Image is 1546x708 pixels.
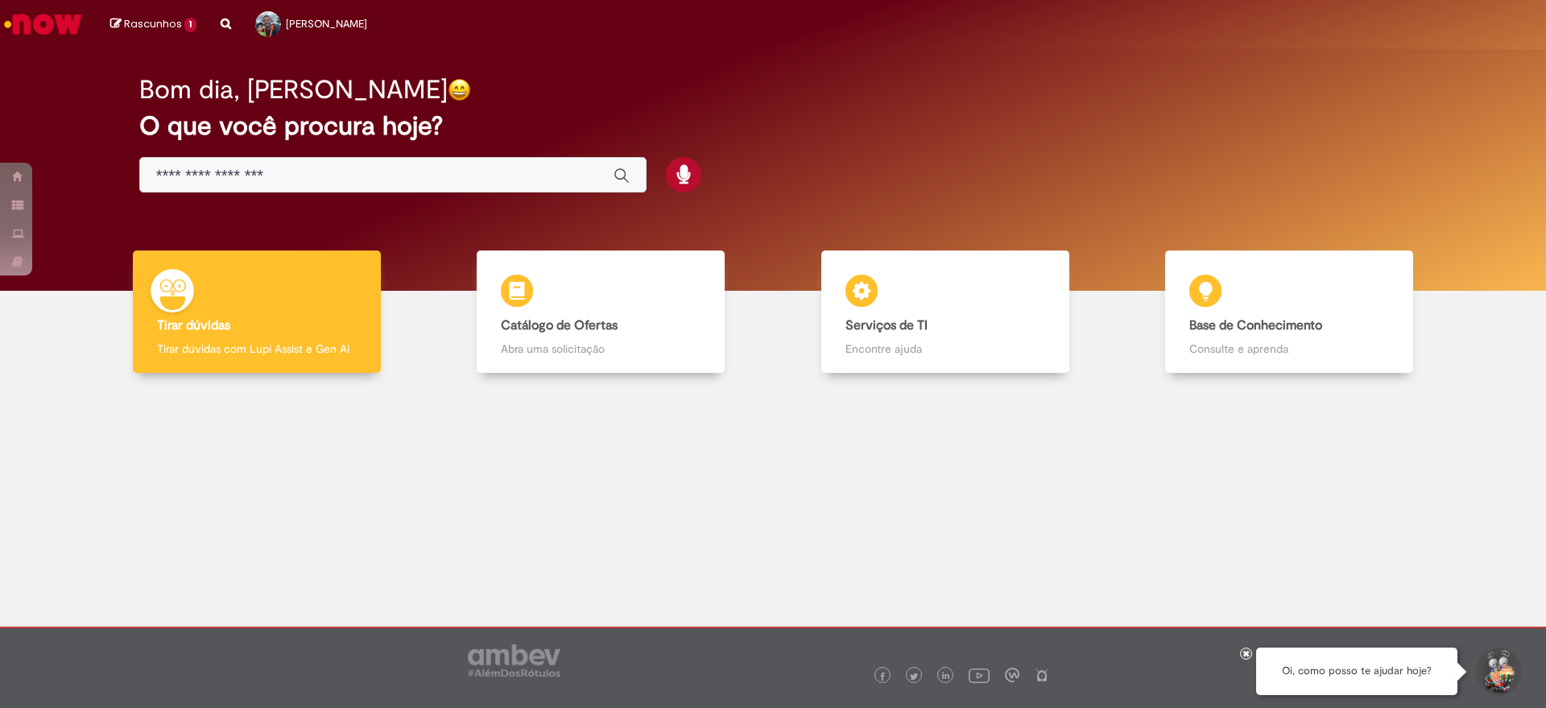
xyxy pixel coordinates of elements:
b: Tirar dúvidas [157,317,230,333]
a: Catálogo de Ofertas Abra uma solicitação [429,250,774,374]
span: [PERSON_NAME] [286,17,367,31]
h2: O que você procura hoje? [139,112,1408,140]
span: Rascunhos [124,16,182,31]
a: Tirar dúvidas Tirar dúvidas com Lupi Assist e Gen Ai [85,250,429,374]
img: logo_footer_twitter.png [910,673,918,681]
span: 1 [184,18,196,32]
img: logo_footer_youtube.png [969,665,990,685]
button: Iniciar Conversa de Suporte [1474,648,1522,696]
a: Base de Conhecimento Consulte e aprenda [1118,250,1462,374]
img: logo_footer_workplace.png [1005,668,1019,682]
img: logo_footer_linkedin.png [942,672,950,681]
img: logo_footer_naosei.png [1035,668,1049,682]
img: ServiceNow [2,8,85,40]
p: Tirar dúvidas com Lupi Assist e Gen Ai [157,341,357,357]
p: Encontre ajuda [845,341,1045,357]
p: Consulte e aprenda [1189,341,1389,357]
a: Serviços de TI Encontre ajuda [773,250,1118,374]
a: Rascunhos [110,17,196,32]
b: Base de Conhecimento [1189,317,1322,333]
div: Oi, como posso te ajudar hoje? [1256,648,1457,695]
img: logo_footer_ambev_rotulo_gray.png [468,644,560,677]
b: Serviços de TI [845,317,928,333]
img: happy-face.png [448,78,471,101]
b: Catálogo de Ofertas [501,317,618,333]
img: logo_footer_facebook.png [878,673,887,681]
p: Abra uma solicitação [501,341,701,357]
h2: Bom dia, [PERSON_NAME] [139,76,448,104]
